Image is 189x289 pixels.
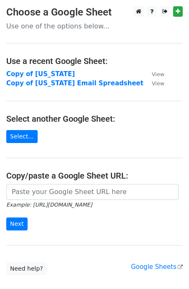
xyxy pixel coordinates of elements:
h3: Choose a Google Sheet [6,6,183,18]
a: Copy of [US_STATE] Email Spreadsheet [6,79,143,87]
small: View [152,80,164,87]
a: Need help? [6,262,47,275]
a: Google Sheets [131,263,183,271]
input: Next [6,217,28,230]
a: Select... [6,130,38,143]
h4: Use a recent Google Sheet: [6,56,183,66]
a: View [143,70,164,78]
small: View [152,71,164,77]
h4: Select another Google Sheet: [6,114,183,124]
a: View [143,79,164,87]
a: Copy of [US_STATE] [6,70,75,78]
small: Example: [URL][DOMAIN_NAME] [6,202,92,208]
input: Paste your Google Sheet URL here [6,184,179,200]
h4: Copy/paste a Google Sheet URL: [6,171,183,181]
p: Use one of the options below... [6,22,183,31]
